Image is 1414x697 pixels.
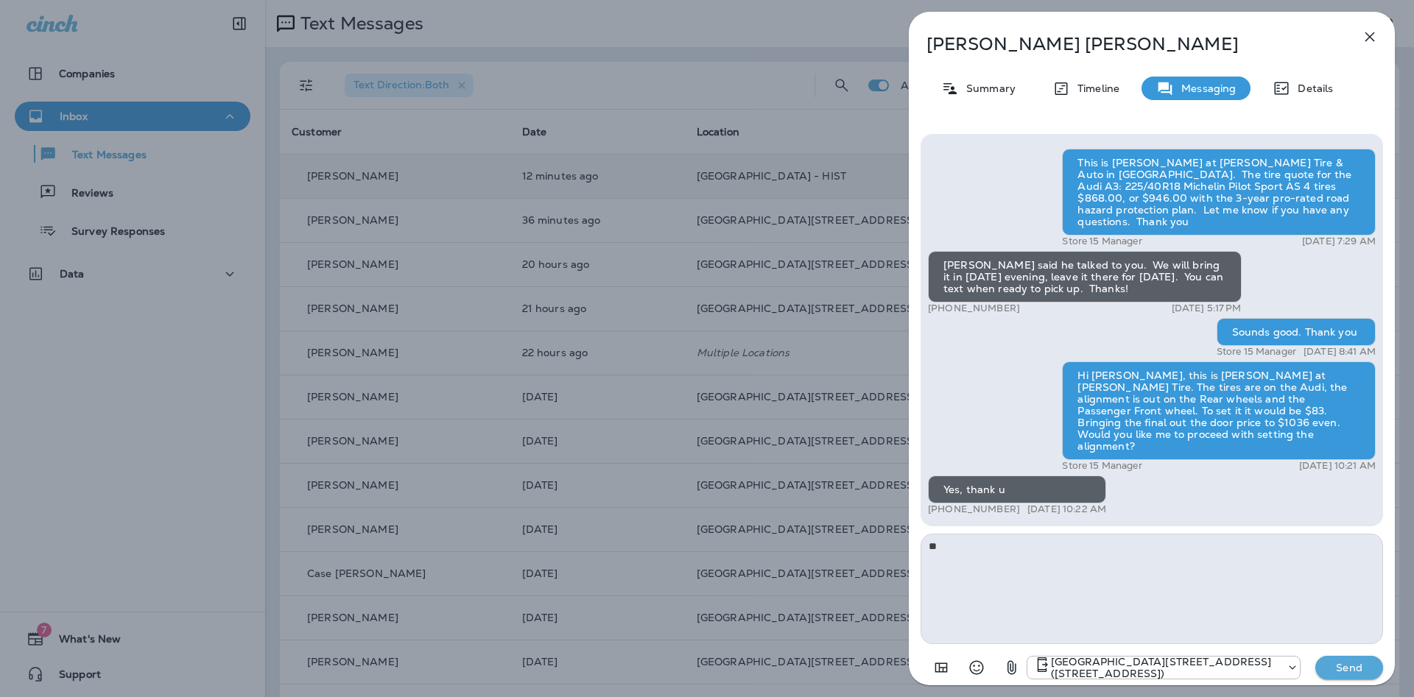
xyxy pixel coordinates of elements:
[928,251,1242,302] div: [PERSON_NAME] said he talked to you. We will bring it in [DATE] evening, leave it there for [DATE...
[1217,318,1376,346] div: Sounds good. Thank you
[959,82,1016,94] p: Summary
[928,302,1020,314] p: [PHONE_NUMBER]
[1062,149,1376,236] div: This is [PERSON_NAME] at [PERSON_NAME] Tire & Auto in [GEOGRAPHIC_DATA]. The tire quote for the A...
[1062,236,1142,247] p: Store 15 Manager
[928,475,1106,503] div: Yes, thank u
[1299,460,1376,472] p: [DATE] 10:21 AM
[1027,656,1300,679] div: +1 (402) 891-8464
[926,653,956,682] button: Add in a premade template
[926,34,1329,54] p: [PERSON_NAME] [PERSON_NAME]
[1217,346,1296,358] p: Store 15 Manager
[1304,346,1376,358] p: [DATE] 8:41 AM
[1172,302,1242,314] p: [DATE] 5:17 PM
[1062,361,1376,460] div: Hi [PERSON_NAME], this is [PERSON_NAME] at [PERSON_NAME] Tire. The tires are on the Audi, the ali...
[1070,82,1119,94] p: Timeline
[962,653,991,682] button: Select an emoji
[1315,656,1383,679] button: Send
[1302,236,1376,247] p: [DATE] 7:29 AM
[1027,503,1106,515] p: [DATE] 10:22 AM
[928,503,1020,515] p: [PHONE_NUMBER]
[1062,460,1142,472] p: Store 15 Manager
[1174,82,1236,94] p: Messaging
[1290,82,1333,94] p: Details
[1051,656,1279,679] p: [GEOGRAPHIC_DATA][STREET_ADDRESS] ([STREET_ADDRESS])
[1318,661,1380,674] p: Send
